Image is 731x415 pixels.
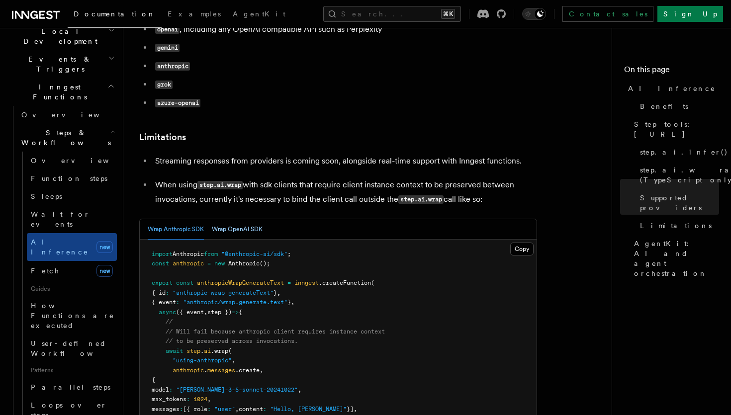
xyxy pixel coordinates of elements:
span: , [232,357,235,364]
span: // [166,318,173,325]
span: ({ event [176,309,204,316]
a: step.ai.infer() [636,143,719,161]
span: ai [204,347,211,354]
button: Inngest Functions [8,78,117,106]
span: Anthropic [173,250,204,257]
span: "anthropic/wrap.generate.text" [183,299,287,306]
button: Copy [510,243,534,255]
p: When using with sdk clients that require client instance context to be preserved between invocati... [155,178,537,207]
span: Function steps [31,174,107,182]
span: // Will fail because anthropic client requires instance context [166,328,385,335]
span: "Hello, [PERSON_NAME]" [270,406,347,413]
span: . [200,347,204,354]
a: Parallel steps [27,378,117,396]
span: content [239,406,263,413]
span: "@anthropic-ai/sdk" [221,250,287,257]
a: Fetchnew [27,261,117,281]
li: , including any OpenAI compatible API such as Perplexity [152,22,537,37]
button: Search...⌘K [323,6,461,22]
span: , [291,299,294,306]
span: Sleeps [31,192,62,200]
span: anthropic [173,367,204,374]
span: from [204,250,218,257]
span: : [263,406,267,413]
a: Documentation [68,3,162,28]
span: AgentKit [233,10,285,18]
span: // to be preserved across invocations. [166,337,298,344]
span: { id [152,289,166,296]
a: Overview [27,152,117,169]
span: Fetch [31,267,60,275]
span: : [180,406,183,413]
span: "anthropic-wrap-generateText" [173,289,274,296]
a: AI Inference [624,80,719,97]
span: => [232,309,239,316]
span: : [166,289,169,296]
span: model [152,386,169,393]
span: , [260,367,263,374]
a: AgentKit: AI and agent orchestration [630,235,719,282]
code: openai [155,25,180,34]
span: AI Inference [628,83,716,93]
span: : [207,406,211,413]
code: grok [155,81,173,89]
code: step.ai.wrap [398,195,444,204]
p: Streaming responses from providers is coming soon, alongside real-time support with Inngest funct... [155,154,537,168]
a: How Functions are executed [27,297,117,334]
a: Examples [162,3,227,27]
span: export [152,279,173,286]
span: : [169,386,173,393]
a: User-defined Workflows [27,334,117,362]
span: User-defined Workflows [31,339,120,357]
span: Inngest Functions [8,82,107,102]
span: Overview [31,157,133,165]
button: Toggle dark mode [522,8,546,20]
span: Supported providers [640,193,719,213]
a: Limitations [139,130,186,144]
span: step }) [207,309,232,316]
span: Wait for events [31,210,90,228]
span: Benefits [640,101,688,111]
a: Sign Up [657,6,723,22]
span: Overview [21,111,124,119]
button: Events & Triggers [8,50,117,78]
h4: On this page [624,64,719,80]
button: Wrap Anthropic SDK [148,219,204,240]
span: Anthropic [228,260,260,267]
span: const [176,279,193,286]
span: } [287,299,291,306]
span: anthropicWrapGenerateText [197,279,284,286]
a: Supported providers [636,189,719,217]
button: Local Development [8,22,117,50]
span: { event [152,299,176,306]
span: inngest [294,279,319,286]
span: import [152,250,173,257]
a: AI Inferencenew [27,233,117,261]
span: Documentation [74,10,156,18]
span: , [298,386,301,393]
span: new [214,260,225,267]
a: Benefits [636,97,719,115]
span: . [204,367,207,374]
span: Events & Triggers [8,54,108,74]
span: step [186,347,200,354]
span: messages [152,406,180,413]
span: , [235,406,239,413]
kbd: ⌘K [441,9,455,19]
span: AgentKit: AI and agent orchestration [634,239,719,278]
span: "user" [214,406,235,413]
a: step.ai.wrap() (TypeScript only) [636,161,719,189]
span: anthropic [173,260,204,267]
button: Steps & Workflows [17,124,117,152]
a: Step tools: [URL] [630,115,719,143]
span: } [274,289,277,296]
span: ; [287,250,291,257]
span: }] [347,406,354,413]
a: Sleeps [27,187,117,205]
code: anthropic [155,62,190,71]
code: azure-openai [155,99,200,107]
span: , [277,289,280,296]
code: step.ai.wrap [197,181,243,189]
span: , [204,309,207,316]
span: step.ai.infer() [640,147,728,157]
